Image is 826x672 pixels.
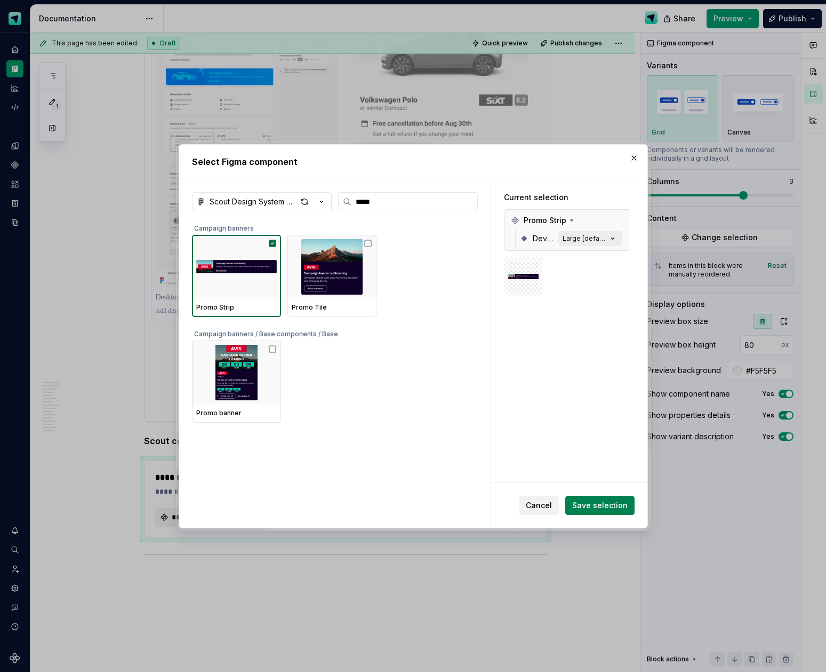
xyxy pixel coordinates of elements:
span: Device [533,233,554,244]
div: Current selection [504,192,629,203]
div: Promo Tile [292,303,372,312]
span: Cancel [526,500,552,511]
div: Promo Strip [196,303,277,312]
div: Promo Strip [507,212,627,229]
button: Save selection [565,496,635,515]
button: Scout Design System Components [192,192,332,211]
span: Save selection [572,500,628,511]
button: Cancel [519,496,559,515]
div: Campaign banners [192,218,472,235]
div: Large [default] [563,234,607,243]
span: Promo Strip [524,215,566,226]
div: Campaign banners / Base components / Base [192,323,472,341]
div: Scout Design System Components [210,196,297,207]
button: Large [default] [558,231,622,246]
div: Promo banner [196,409,277,417]
h2: Select Figma component [192,155,635,168]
